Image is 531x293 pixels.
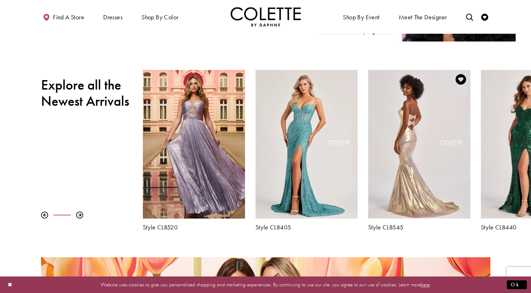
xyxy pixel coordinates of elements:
div: Colette by Daphne Style No. CL8520 [138,65,250,236]
a: Visit Home Page [231,7,301,26]
div: Colette by Daphne Style No. CL8545 [363,65,476,236]
img: Colette by Daphne [231,7,301,26]
span: Shop by color [140,7,180,26]
span: Shop By Event [341,7,381,26]
span: Shop by color [141,14,178,21]
span: Find a store [53,14,84,21]
button: Submit Dialog [507,280,527,289]
a: Find a store [41,7,86,26]
p: Website uses cookies to give you personalized shopping and marketing experiences. By continuing t... [51,280,480,289]
a: Visit Colette by Daphne Style No. CL8405 Page [255,70,358,219]
span: Shop By Event [343,14,379,21]
a: Style CL8405 [255,224,358,231]
h2: Explore all the Newest Arrivals [41,77,132,109]
a: Style CL8520 [143,224,245,231]
span: Dresses [101,7,124,26]
a: Visit Colette by Daphne Style No. CL8520 Page [143,70,245,219]
a: Check Wishlist [479,7,490,26]
a: Style CL8545 [368,224,470,231]
div: Colette by Daphne Style No. CL8405 [250,65,363,236]
a: Meet the designer [397,7,449,26]
span: Dresses [103,14,122,21]
a: here [421,281,430,288]
a: Visit Colette by Daphne Style No. CL8545 Page [368,70,470,219]
a: Add to Wishlist [453,72,468,87]
span: Meet the designer [399,14,447,21]
a: Toggle search [464,7,474,26]
button: Close Dialog [4,279,16,291]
